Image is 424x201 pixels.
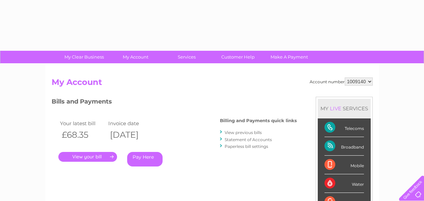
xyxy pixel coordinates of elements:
td: Invoice date [107,119,155,128]
div: Broadband [324,137,364,156]
h4: Billing and Payments quick links [220,118,297,123]
a: My Account [108,51,163,63]
a: . [58,152,117,162]
div: Water [324,174,364,193]
a: Pay Here [127,152,163,166]
h2: My Account [52,77,373,90]
a: Customer Help [210,51,266,63]
a: View previous bills [225,130,262,135]
h3: Bills and Payments [52,97,297,109]
div: LIVE [329,105,343,112]
a: My Clear Business [56,51,112,63]
div: Mobile [324,156,364,174]
th: [DATE] [107,128,155,142]
a: Services [159,51,215,63]
div: Telecoms [324,118,364,137]
a: Make A Payment [261,51,317,63]
th: £68.35 [58,128,107,142]
a: Paperless bill settings [225,144,268,149]
a: Statement of Accounts [225,137,272,142]
div: Account number [310,77,373,86]
td: Your latest bill [58,119,107,128]
div: MY SERVICES [318,99,371,118]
